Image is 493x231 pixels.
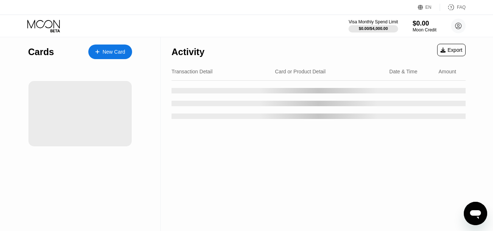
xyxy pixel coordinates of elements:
[348,19,398,32] div: Visa Monthly Spend Limit$0.00/$4,000.00
[418,4,440,11] div: EN
[103,49,125,55] div: New Card
[440,4,466,11] div: FAQ
[413,27,436,32] div: Moon Credit
[28,47,54,57] div: Cards
[457,5,466,10] div: FAQ
[413,20,436,27] div: $0.00
[275,69,326,74] div: Card or Product Detail
[464,202,487,225] iframe: Button to launch messaging window
[389,69,417,74] div: Date & Time
[440,47,462,53] div: Export
[348,19,398,24] div: Visa Monthly Spend Limit
[437,44,466,56] div: Export
[172,69,212,74] div: Transaction Detail
[359,26,388,31] div: $0.00 / $4,000.00
[439,69,456,74] div: Amount
[172,47,204,57] div: Activity
[425,5,432,10] div: EN
[88,45,132,59] div: New Card
[413,20,436,32] div: $0.00Moon Credit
